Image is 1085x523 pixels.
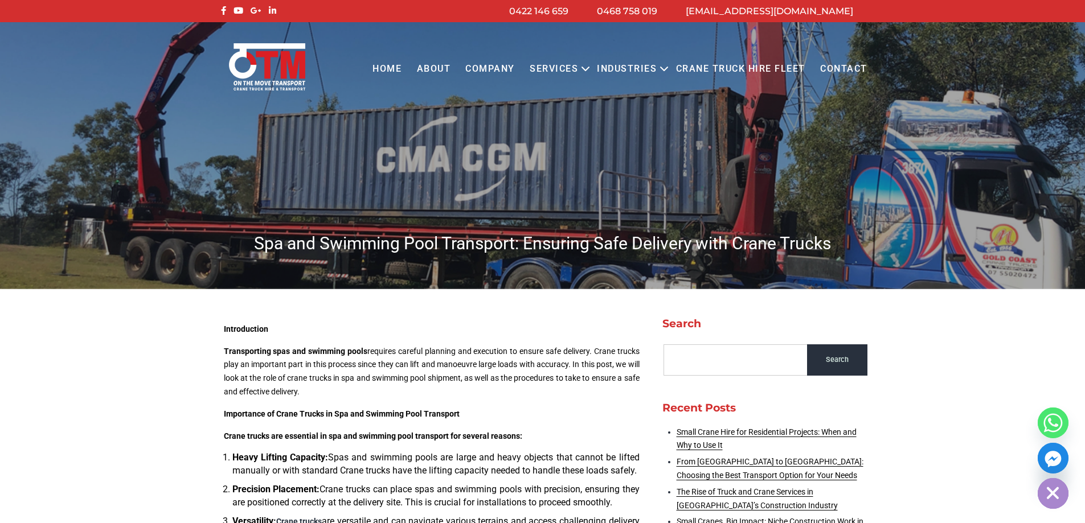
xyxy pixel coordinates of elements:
li: Crane trucks can place spas and swimming pools with precision, ensuring they are positioned corre... [232,483,640,509]
a: [EMAIL_ADDRESS][DOMAIN_NAME] [686,6,853,17]
strong: Crane trucks are essential in spa and swimming pool transport for several reasons: [224,431,522,440]
a: About [409,53,458,85]
a: Contact [813,53,875,85]
a: COMPANY [458,53,522,85]
strong: Heavy Lifting Capacity: [232,452,329,463]
input: Search [807,344,867,376]
a: Transporting spas and swimming pools [224,347,367,356]
img: Otmtransport [227,42,308,92]
a: 0468 758 019 [597,6,657,17]
a: From [GEOGRAPHIC_DATA] to [GEOGRAPHIC_DATA]: Choosing the Best Transport Option for Your Needs [677,457,863,480]
a: Home [365,53,409,85]
h2: Recent Posts [662,401,867,414]
a: Services [522,53,586,85]
strong: Precision Placement: [232,484,320,495]
a: Crane Truck Hire Fleet [668,53,812,85]
a: Industries [589,53,664,85]
a: 0422 146 659 [509,6,568,17]
p: requires careful planning and execution to ensure safe delivery. Crane trucks play an important p... [224,345,640,399]
a: Small Crane Hire for Residential Projects: When and Why to Use It [677,427,857,450]
strong: Importance of Crane Trucks in Spa and Swimming Pool Transport [224,409,460,418]
a: Whatsapp [1038,407,1068,438]
strong: Introduction [224,324,268,333]
a: The Rise of Truck and Crane Services in [GEOGRAPHIC_DATA]’s Construction Industry [677,487,838,510]
a: Facebook_Messenger [1038,443,1068,473]
h1: Spa and Swimming Pool Transport: Ensuring Safe Delivery with Crane Trucks [218,232,867,254]
h2: Search [662,317,867,330]
li: Spas and swimming pools are large and heavy objects that cannot be lifted manually or with standa... [232,451,640,477]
